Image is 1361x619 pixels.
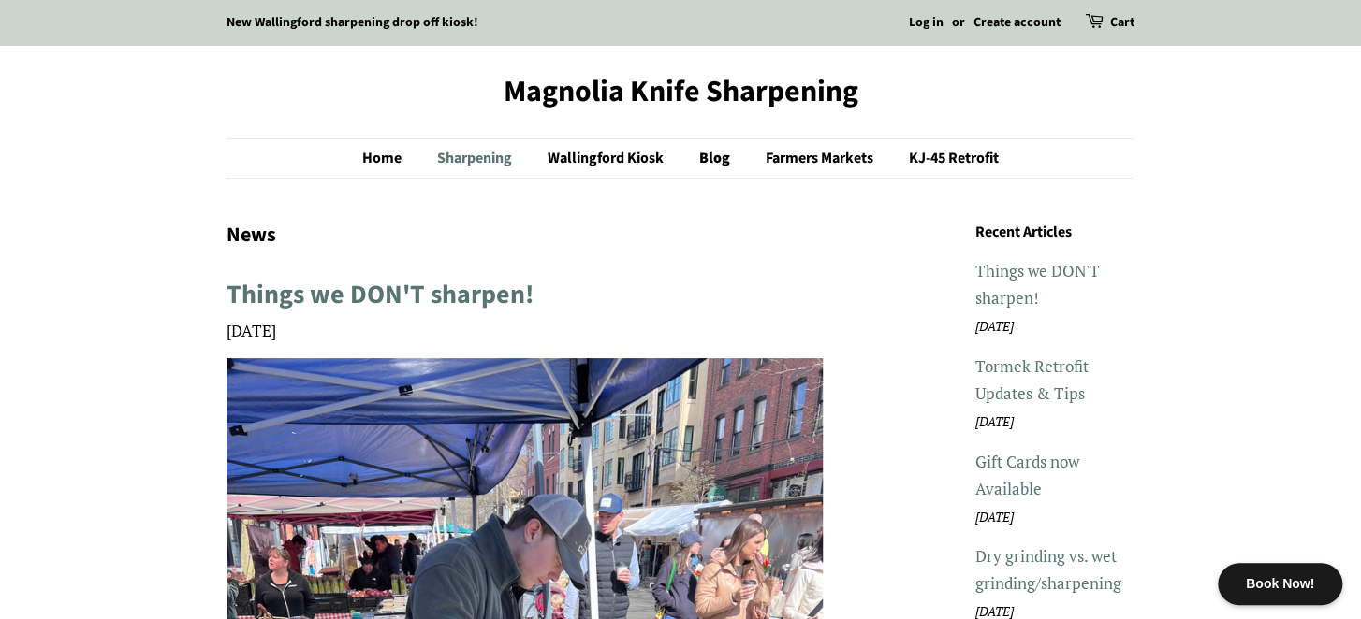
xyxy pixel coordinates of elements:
a: Dry grinding vs. wet grinding/sharpening [975,545,1121,594]
em: [DATE] [975,413,1014,430]
h3: Recent Articles [975,221,1134,245]
a: Things we DON'T sharpen! [227,276,534,313]
a: Sharpening [423,139,531,178]
a: Home [362,139,420,178]
a: Create account [973,13,1061,32]
a: Log in [909,13,944,32]
div: Book Now! [1218,563,1342,605]
a: New Wallingford sharpening drop off kiosk! [227,13,478,32]
a: Wallingford Kiosk [534,139,682,178]
em: [DATE] [975,318,1014,335]
a: Gift Cards now Available [975,451,1079,499]
em: [DATE] [975,509,1014,525]
a: KJ-45 Retrofit [895,139,999,178]
h1: News [227,221,823,250]
a: Magnolia Knife Sharpening [227,74,1134,109]
a: Cart [1110,12,1134,35]
li: or [952,12,965,35]
time: [DATE] [227,320,276,341]
a: Things we DON'T sharpen! [975,260,1100,309]
a: Blog [685,139,749,178]
a: Tormek Retrofit Updates & Tips [975,355,1089,404]
a: Farmers Markets [752,139,892,178]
